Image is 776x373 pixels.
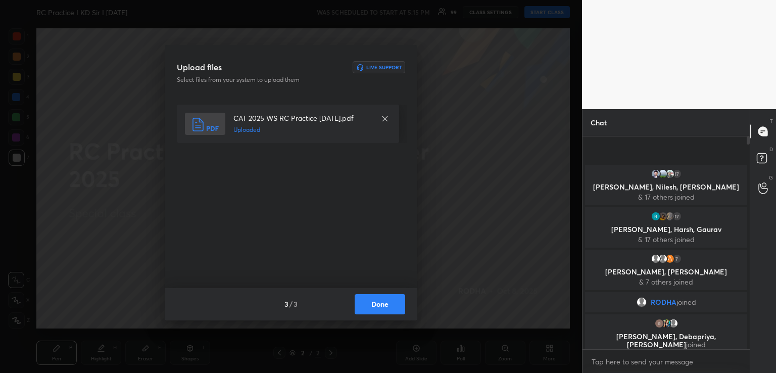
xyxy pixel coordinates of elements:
span: joined [686,340,706,349]
span: RODHA [651,298,676,306]
h5: Uploaded [233,125,371,134]
div: 17 [672,211,682,221]
div: 17 [672,169,682,179]
p: [PERSON_NAME], [PERSON_NAME] [591,268,741,276]
div: 7 [672,254,682,264]
img: thumbnail.jpg [661,318,671,329]
img: thumbnail.jpg [665,254,675,264]
img: thumbnail.jpg [654,318,664,329]
img: thumbnail.jpg [658,211,668,221]
img: thumbnail.jpg [665,169,675,179]
div: grid [583,163,750,349]
p: & 17 others joined [591,193,741,201]
h4: CAT 2025 WS RC Practice [DATE].pdf [233,113,371,123]
h4: 3 [284,299,288,309]
p: [PERSON_NAME], Harsh, Gaurav [591,225,741,234]
p: D [769,146,773,153]
img: thumbnail.jpg [651,169,661,179]
h4: / [289,299,293,309]
img: thumbnail.jpg [651,211,661,221]
h3: Upload files [177,61,222,73]
h6: Live Support [366,65,402,70]
img: default.png [637,297,647,307]
p: Chat [583,109,615,136]
img: default.png [651,254,661,264]
p: G [769,174,773,181]
p: T [770,117,773,125]
p: [PERSON_NAME], Debapriya, [PERSON_NAME] [591,333,741,349]
p: & 17 others joined [591,236,741,244]
img: thumbnail.jpg [658,169,668,179]
img: default.png [658,254,668,264]
span: joined [676,298,696,306]
img: thumbnail.jpg [665,211,675,221]
p: & 7 others joined [591,278,741,286]
p: Select files from your system to upload them [177,75,341,84]
h4: 3 [294,299,298,309]
button: Done [355,294,405,314]
img: default.png [668,318,678,329]
p: [PERSON_NAME], Nilesh, [PERSON_NAME] [591,183,741,191]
